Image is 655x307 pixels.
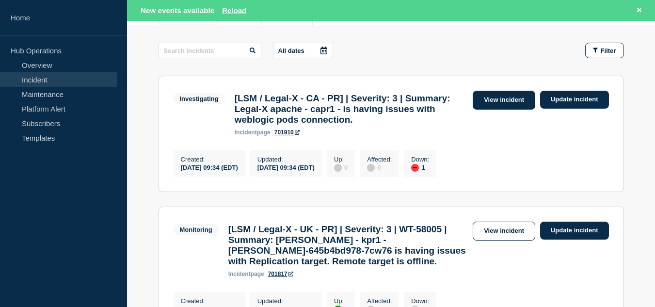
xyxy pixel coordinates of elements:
[334,156,348,163] p: Up :
[411,163,429,172] div: 1
[268,271,293,277] a: 701817
[411,164,419,172] div: down
[235,93,468,125] h3: [LSM / Legal-X - CA - PR] | Severity: 3 | Summary: Legal-X apache - capr1 - is having issues with...
[411,297,429,305] p: Down :
[228,224,468,267] h3: [LSM / Legal-X - UK - PR] | Severity: 3 | WT-58005 | Summary: [PERSON_NAME] - kpr1 - [PERSON_NAME...
[367,156,392,163] p: Affected :
[159,43,261,58] input: Search incidents
[473,91,535,110] a: View incident
[273,43,333,58] button: All dates
[540,222,609,240] a: Update incident
[367,163,392,172] div: 0
[222,6,246,15] button: Reload
[228,271,264,277] p: page
[257,297,315,305] p: Updated :
[257,163,315,171] div: [DATE] 09:34 (EDT)
[601,47,616,54] span: Filter
[334,163,348,172] div: 0
[141,6,214,15] span: New events available
[174,93,225,104] span: Investigating
[274,129,300,136] a: 701910
[181,297,238,305] p: Created :
[235,129,257,136] span: incident
[181,156,238,163] p: Created :
[540,91,609,109] a: Update incident
[278,47,304,54] p: All dates
[181,163,238,171] div: [DATE] 09:34 (EDT)
[367,297,392,305] p: Affected :
[473,222,535,241] a: View incident
[334,164,342,172] div: disabled
[228,271,251,277] span: incident
[367,164,375,172] div: disabled
[235,129,271,136] p: page
[411,156,429,163] p: Down :
[585,43,624,58] button: Filter
[174,224,219,235] span: Monitoring
[334,297,348,305] p: Up :
[257,156,315,163] p: Updated :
